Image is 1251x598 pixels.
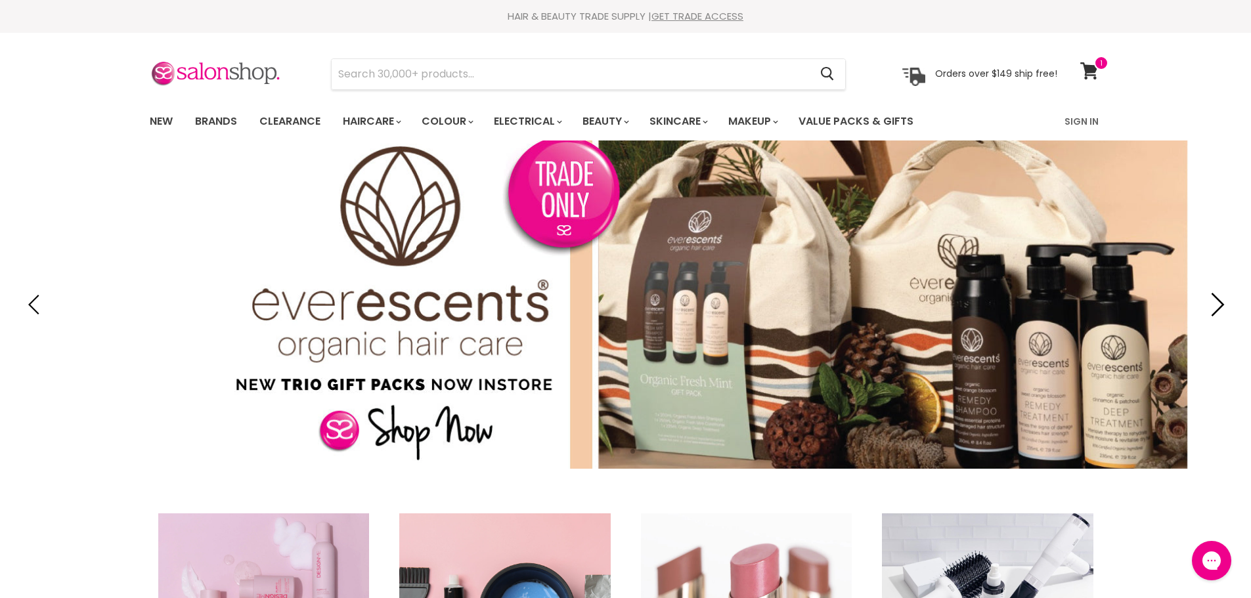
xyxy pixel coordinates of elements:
[140,108,183,135] a: New
[810,59,845,89] button: Search
[1202,291,1228,318] button: Next
[250,108,330,135] a: Clearance
[133,10,1118,23] div: HAIR & BEAUTY TRADE SUPPLY |
[1185,536,1238,585] iframe: Gorgias live chat messenger
[331,58,846,90] form: Product
[23,291,49,318] button: Previous
[789,108,923,135] a: Value Packs & Gifts
[602,449,606,454] li: Page dot 1
[640,108,716,135] a: Skincare
[573,108,637,135] a: Beauty
[645,449,649,454] li: Page dot 4
[484,108,570,135] a: Electrical
[140,102,990,140] ul: Main menu
[333,108,409,135] a: Haircare
[332,59,810,89] input: Search
[718,108,786,135] a: Makeup
[651,9,743,23] a: GET TRADE ACCESS
[630,449,635,454] li: Page dot 3
[1057,108,1107,135] a: Sign In
[412,108,481,135] a: Colour
[935,68,1057,79] p: Orders over $149 ship free!
[185,108,247,135] a: Brands
[616,449,621,454] li: Page dot 2
[133,102,1118,140] nav: Main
